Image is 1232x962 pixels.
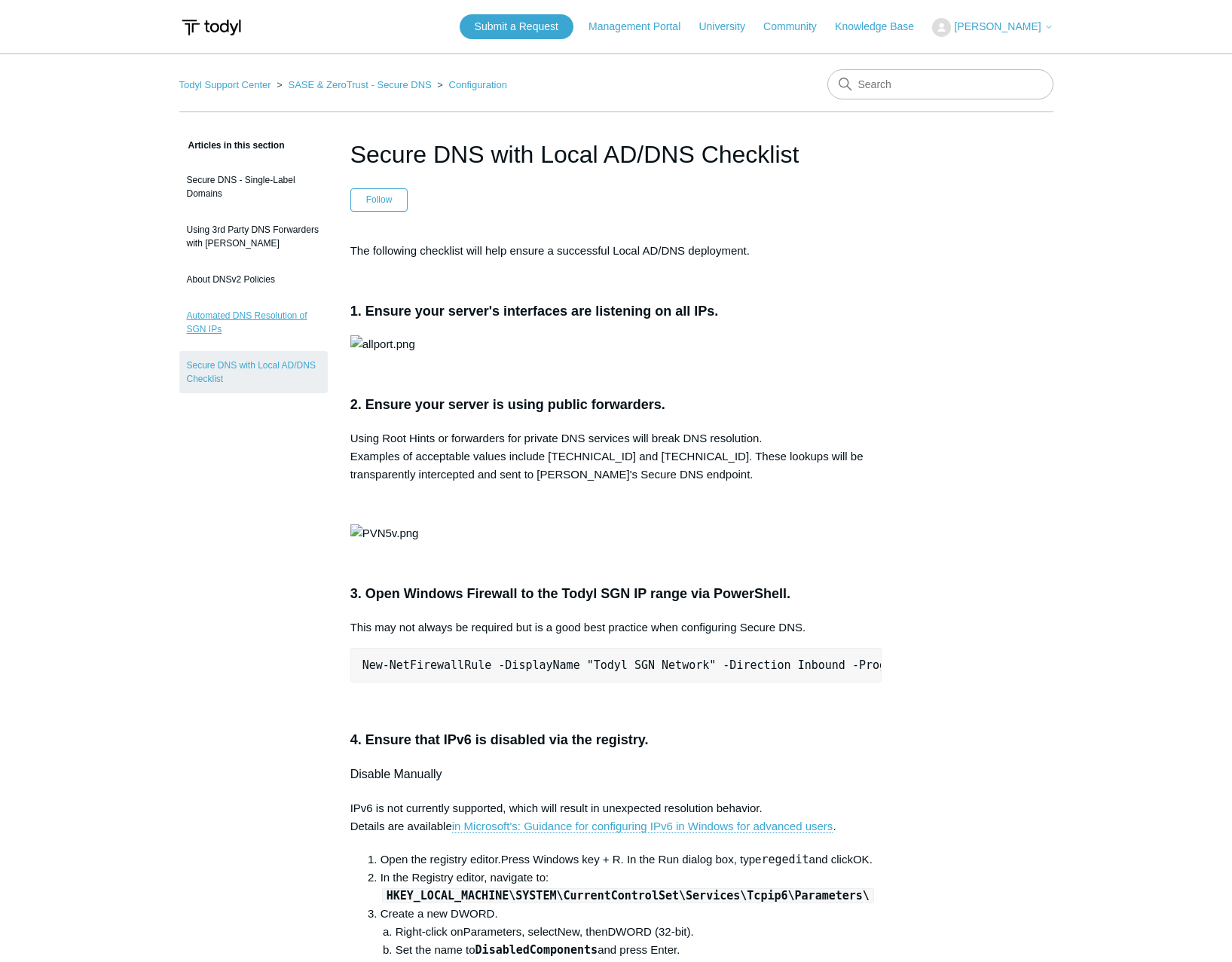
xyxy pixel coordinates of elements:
span: Articles in this section [179,140,285,151]
li: Todyl Support Center [179,79,274,90]
h3: 1. Ensure your server's interfaces are listening on all IPs. [350,301,882,322]
h3: 2. Ensure your server is using public forwarders. [350,394,882,416]
li: Press Windows key + R. In the Run dialog box, type and click . [381,851,882,869]
a: Knowledge Base [835,19,929,35]
h3: 3. Open Windows Firewall to the Todyl SGN IP range via PowerShell. [350,583,882,605]
input: Search [827,69,1053,99]
li: Configuration [434,79,507,90]
a: Todyl Support Center [179,79,271,90]
span: Set the name to and press Enter. [396,943,680,956]
span: OK [853,853,870,866]
a: Automated DNS Resolution of SGN IPs [179,301,328,344]
span: New [558,925,579,938]
span: Parameters [463,925,522,938]
a: About DNSv2 Policies [179,265,328,294]
a: University [699,19,760,35]
p: Using Root Hints or forwarders for private DNS services will break DNS resolution. Examples of ac... [350,429,882,484]
span: [PERSON_NAME] [954,20,1041,32]
pre: New-NetFirewallRule -DisplayName "Todyl SGN Network" -Direction Inbound -Program Any -LocalAddres... [350,648,882,683]
kbd: DisabledComponents [475,943,598,957]
img: Todyl Support Center Help Center home page [179,14,243,41]
a: SASE & ZeroTrust - Secure DNS [288,79,431,90]
a: Secure DNS with Local AD/DNS Checklist [179,351,328,393]
img: allport.png [350,335,415,353]
a: Community [763,19,832,35]
p: IPv6 is not currently supported, which will result in unexpected resolution behavior. Details are... [350,799,882,835]
button: [PERSON_NAME] [932,18,1053,37]
kbd: regedit [761,853,809,866]
a: Using 3rd Party DNS Forwarders with [PERSON_NAME] [179,215,328,258]
img: PVN5v.png [350,524,419,542]
button: Follow Article [350,188,408,211]
a: Management Portal [588,19,695,35]
span: In the Registry editor, navigate to: [381,871,876,902]
code: HKEY_LOCAL_MACHINE\SYSTEM\CurrentControlSet\Services\Tcpip6\Parameters\ [382,888,874,903]
a: Submit a Request [460,14,573,39]
span: DWORD (32-bit) [608,925,691,938]
p: The following checklist will help ensure a successful Local AD/DNS deployment. [350,242,882,260]
li: SASE & ZeroTrust - Secure DNS [274,79,434,90]
a: Secure DNS - Single-Label Domains [179,166,328,208]
h4: Disable Manually [350,765,882,784]
span: Create a new DWORD. [381,907,498,920]
p: This may not always be required but is a good best practice when configuring Secure DNS. [350,618,882,637]
h3: 4. Ensure that IPv6 is disabled via the registry. [350,729,882,751]
span: Right-click on , select , then . [396,925,694,938]
a: in Microsoft's: Guidance for configuring IPv6 in Windows for advanced users [452,820,833,833]
a: Configuration [449,79,507,90]
h1: Secure DNS with Local AD/DNS Checklist [350,136,882,173]
span: Open the registry editor. [381,853,501,866]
